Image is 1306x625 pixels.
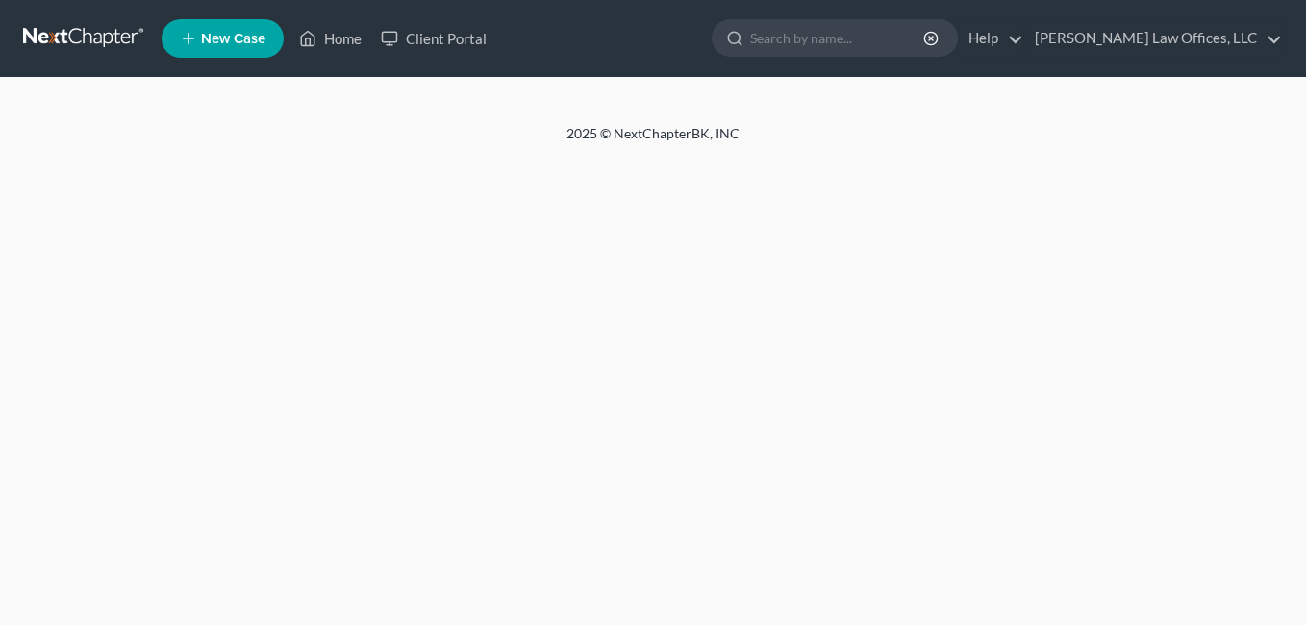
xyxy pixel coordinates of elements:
[289,21,371,56] a: Home
[750,20,926,56] input: Search by name...
[201,32,265,46] span: New Case
[1025,21,1282,56] a: [PERSON_NAME] Law Offices, LLC
[105,124,1201,159] div: 2025 © NextChapterBK, INC
[371,21,496,56] a: Client Portal
[959,21,1023,56] a: Help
